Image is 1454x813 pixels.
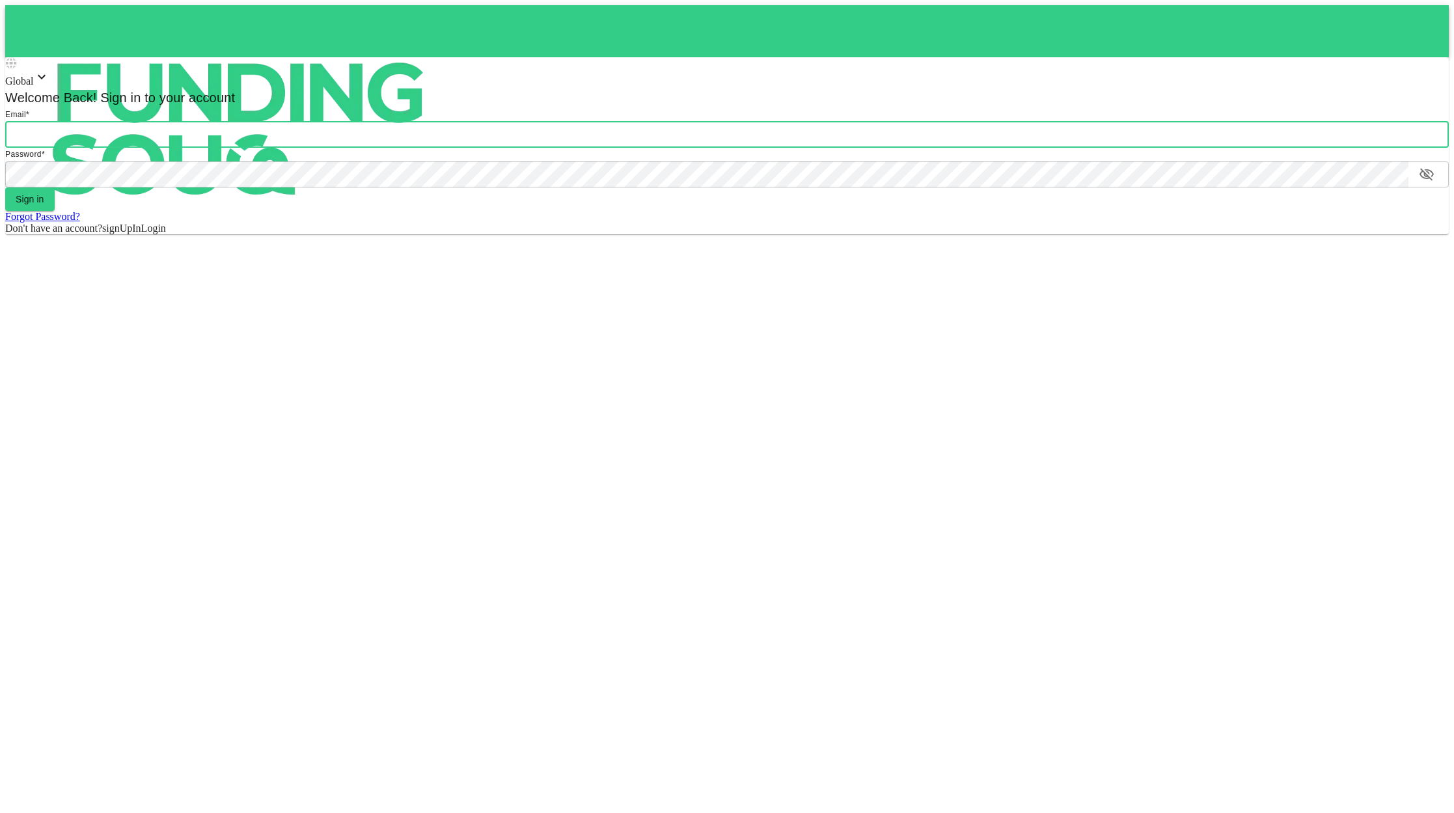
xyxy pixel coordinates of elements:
[5,110,26,119] span: Email
[102,223,166,234] span: signUpInLogin
[5,150,42,159] span: Password
[5,5,474,253] img: logo
[5,122,1449,148] input: email
[5,223,102,234] span: Don't have an account?
[5,5,1449,57] a: logo
[5,69,1449,87] div: Global
[5,161,1408,187] input: password
[5,211,80,222] a: Forgot Password?
[97,90,236,105] span: Sign in to your account
[5,187,55,211] button: Sign in
[5,90,97,105] span: Welcome Back!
